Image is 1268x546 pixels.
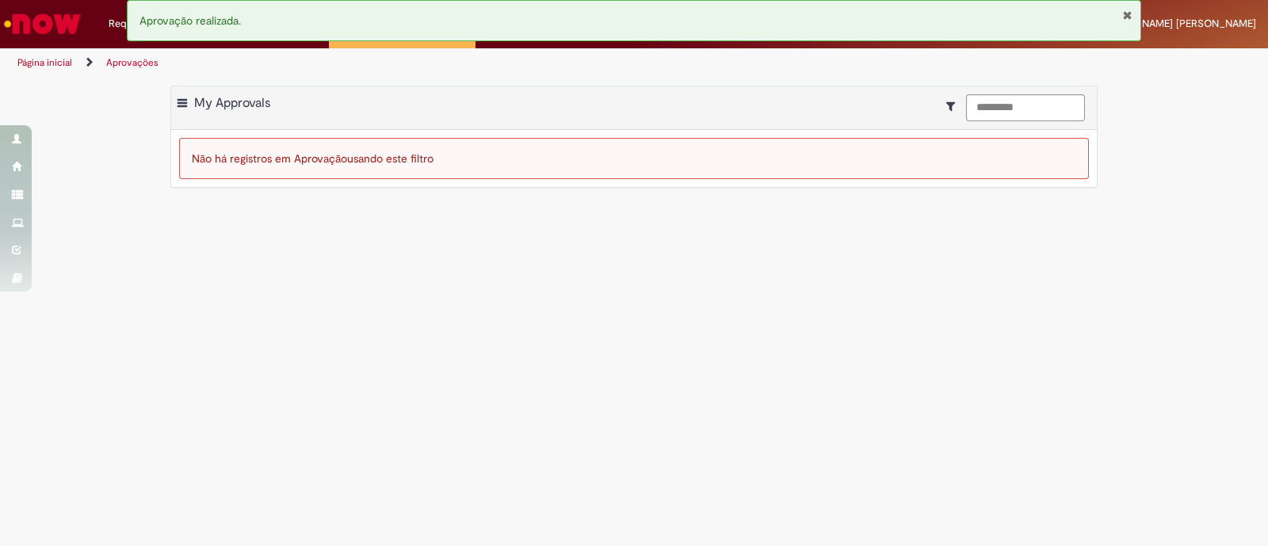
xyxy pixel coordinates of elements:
[1093,17,1256,30] span: [PERSON_NAME] [PERSON_NAME]
[106,56,158,69] a: Aprovações
[17,56,72,69] a: Página inicial
[946,101,963,112] i: Mostrar filtros para: Suas Solicitações
[2,8,83,40] img: ServiceNow
[1122,9,1132,21] button: Fechar Notificação
[347,151,433,166] span: usando este filtro
[194,95,270,111] span: My Approvals
[12,48,834,78] ul: Trilhas de página
[139,13,241,28] span: Aprovação realizada.
[109,16,164,32] span: Requisições
[179,138,1089,179] div: Não há registros em Aprovação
